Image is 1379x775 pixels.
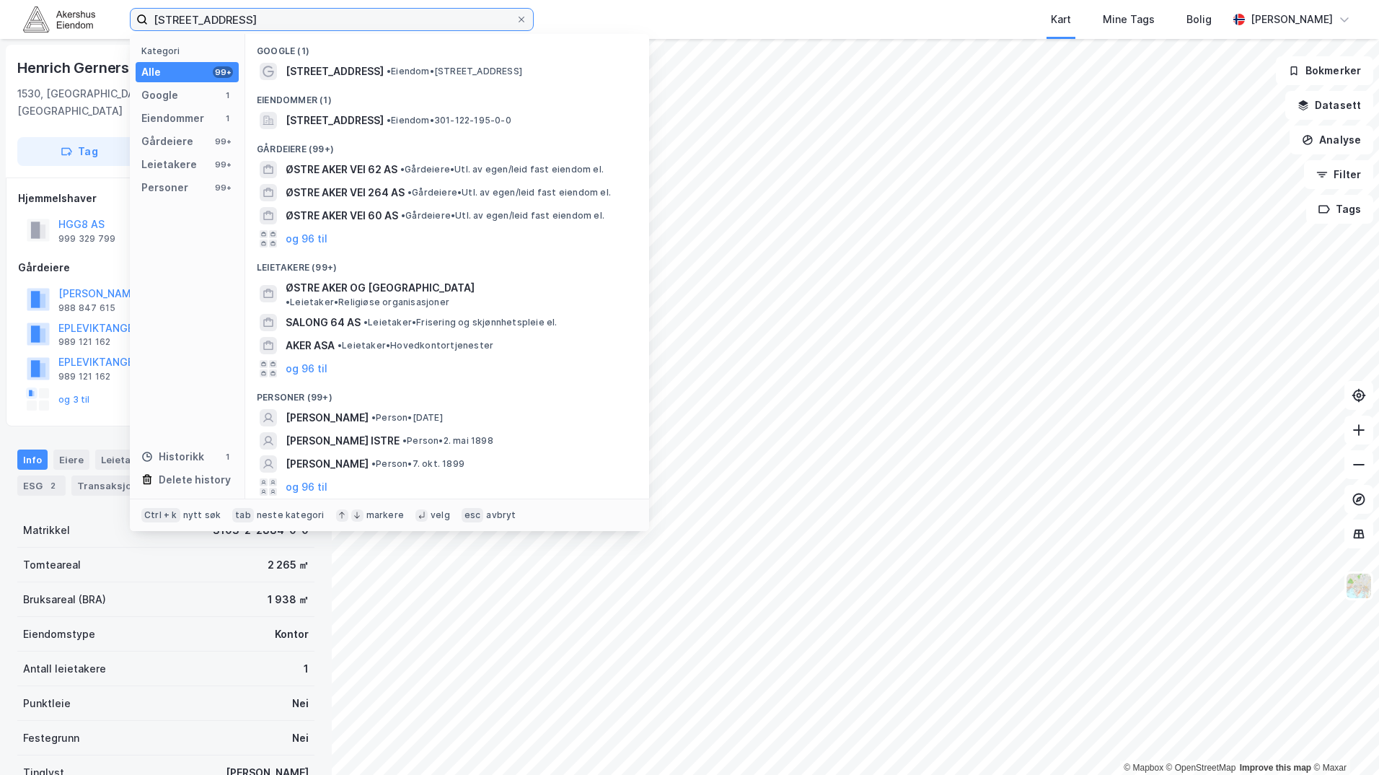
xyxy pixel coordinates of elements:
span: Leietaker • Religiøse organisasjoner [286,297,449,308]
div: velg [431,509,450,521]
div: 99+ [213,182,233,193]
div: Henrich Gerners Gate 8 [17,56,182,79]
span: Person • 2. mai 1898 [402,435,493,447]
input: Søk på adresse, matrikkel, gårdeiere, leietakere eller personer [148,9,516,30]
div: Leietakere (99+) [245,250,649,276]
div: Hjemmelshaver [18,190,314,207]
div: esc [462,508,484,522]
div: neste kategori [257,509,325,521]
div: Eiere [53,450,89,470]
button: Bokmerker [1276,56,1373,85]
div: Kart [1051,11,1071,28]
span: [PERSON_NAME] [286,409,369,426]
div: ESG [17,476,66,496]
div: avbryt [486,509,516,521]
button: Filter [1304,160,1373,189]
span: ØSTRE AKER VEI 60 AS [286,207,398,224]
div: nytt søk [183,509,221,521]
span: Gårdeiere • Utl. av egen/leid fast eiendom el. [407,187,611,198]
span: • [407,187,412,198]
span: • [387,66,391,76]
div: Delete history [159,471,231,489]
div: 989 121 162 [58,336,110,348]
a: Improve this map [1240,763,1311,773]
span: ØSTRE AKER VEI 264 AS [286,184,405,201]
div: Gårdeiere (99+) [245,132,649,158]
div: [PERSON_NAME] [1251,11,1333,28]
div: 1 938 ㎡ [268,591,309,608]
div: Personer [141,179,188,196]
span: • [338,340,342,351]
iframe: Chat Widget [1307,706,1379,775]
span: • [371,458,376,469]
div: Kategori [141,45,239,56]
span: Person • 7. okt. 1899 [371,458,464,470]
img: akershus-eiendom-logo.9091f326c980b4bce74ccdd9f866810c.svg [23,6,95,32]
div: 1530, [GEOGRAPHIC_DATA], [GEOGRAPHIC_DATA] [17,85,248,120]
div: 1 [221,451,233,463]
div: Festegrunn [23,730,79,747]
div: Eiendommer [141,110,204,127]
div: 1 [304,660,309,678]
div: Matrikkel [23,522,70,539]
button: Datasett [1285,91,1373,120]
button: og 96 til [286,230,327,248]
span: [STREET_ADDRESS] [286,63,384,80]
span: • [364,317,368,328]
div: Alle [141,64,161,81]
div: 99+ [213,136,233,147]
span: • [387,115,391,126]
span: • [402,435,407,446]
div: Transaksjoner [71,476,170,496]
div: Mine Tags [1103,11,1155,28]
div: Tomteareal [23,556,81,574]
span: AKER ASA [286,337,335,354]
div: Kontrollprogram for chat [1307,706,1379,775]
span: Gårdeiere • Utl. av egen/leid fast eiendom el. [401,210,604,222]
div: 1 [221,89,233,101]
button: og 96 til [286,360,327,377]
span: • [401,210,405,221]
span: Leietaker • Hovedkontortjenester [338,340,493,351]
button: Tags [1306,195,1373,224]
span: Eiendom • [STREET_ADDRESS] [387,66,522,77]
div: Punktleie [23,695,71,712]
div: Historikk [141,448,204,465]
div: Nei [292,730,309,747]
span: ØSTRE AKER VEI 62 AS [286,161,397,178]
div: 2 265 ㎡ [268,556,309,574]
div: Leietakere [141,156,197,173]
span: • [371,412,376,423]
span: SALONG 64 AS [286,314,361,331]
span: Leietaker • Frisering og skjønnhetspleie el. [364,317,558,328]
div: Gårdeiere [141,133,193,150]
div: tab [232,508,254,522]
span: Gårdeiere • Utl. av egen/leid fast eiendom el. [400,164,604,175]
div: Gårdeiere [18,259,314,276]
div: 999 329 799 [58,233,115,245]
div: Bolig [1186,11,1212,28]
div: Bruksareal (BRA) [23,591,106,608]
button: og 96 til [286,478,327,496]
div: 1 [221,113,233,124]
span: • [400,164,405,175]
span: [STREET_ADDRESS] [286,112,384,129]
span: Eiendom • 301-122-195-0-0 [387,115,511,126]
div: Google (1) [245,34,649,60]
a: Mapbox [1124,763,1163,773]
div: Ctrl + k [141,508,180,522]
div: markere [366,509,404,521]
div: 989 121 162 [58,371,110,382]
div: Google [141,87,178,104]
div: 99+ [213,66,233,78]
span: Person • [DATE] [371,412,443,424]
div: Personer (99+) [245,380,649,406]
a: OpenStreetMap [1166,763,1236,773]
div: Eiendomstype [23,626,95,643]
span: [PERSON_NAME] ISTRE [286,432,400,450]
div: Eiendommer (1) [245,83,649,109]
span: [PERSON_NAME] [286,455,369,473]
div: Info [17,450,48,470]
span: • [286,297,290,307]
div: 988 847 615 [58,302,115,314]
